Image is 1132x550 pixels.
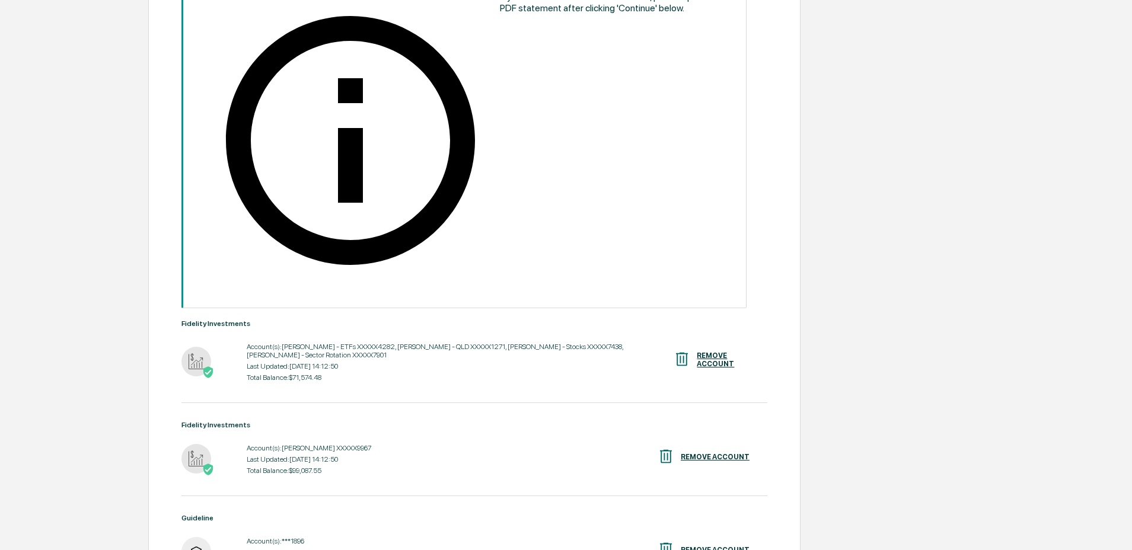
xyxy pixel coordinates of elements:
[181,319,767,328] div: Fidelity Investments
[181,347,211,376] img: Fidelity Investments - Active
[247,343,673,359] div: Account(s): [PERSON_NAME] - ETFs XXXXX4282, [PERSON_NAME] - QLD XXXXX1271, [PERSON_NAME] - Stocks...
[247,537,336,545] div: Account(s): ***1896
[247,362,673,370] div: Last Updated: [DATE] 14:12:50
[181,421,767,429] div: Fidelity Investments
[673,350,691,368] img: REMOVE ACCOUNT
[681,453,750,461] div: REMOVE ACCOUNT
[247,455,371,463] div: Last Updated: [DATE] 14:12:50
[247,444,371,452] div: Account(s): [PERSON_NAME] XXXXX9967
[657,447,675,465] img: REMOVE ACCOUNT
[181,444,211,474] img: Fidelity Investments - Active
[247,466,371,475] div: Total Balance: $99,087.55
[181,514,767,522] div: Guideline
[247,373,673,382] div: Total Balance: $71,574.48
[697,351,750,368] div: REMOVE ACCOUNT
[202,366,214,378] img: Active
[202,463,214,475] img: Active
